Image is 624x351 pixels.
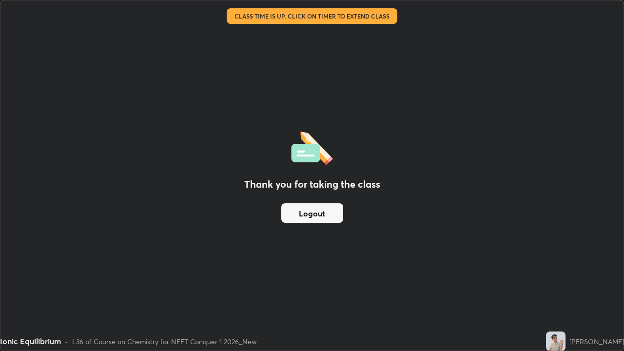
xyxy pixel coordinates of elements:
[72,336,257,347] div: L36 of Course on Chemistry for NEET Conquer 1 2026_New
[569,336,624,347] div: [PERSON_NAME]
[244,177,380,192] h2: Thank you for taking the class
[281,203,343,223] button: Logout
[65,336,68,347] div: •
[291,128,333,165] img: offlineFeedback.1438e8b3.svg
[546,331,565,351] img: 2ba10282aa90468db20c6b58c63c7500.jpg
